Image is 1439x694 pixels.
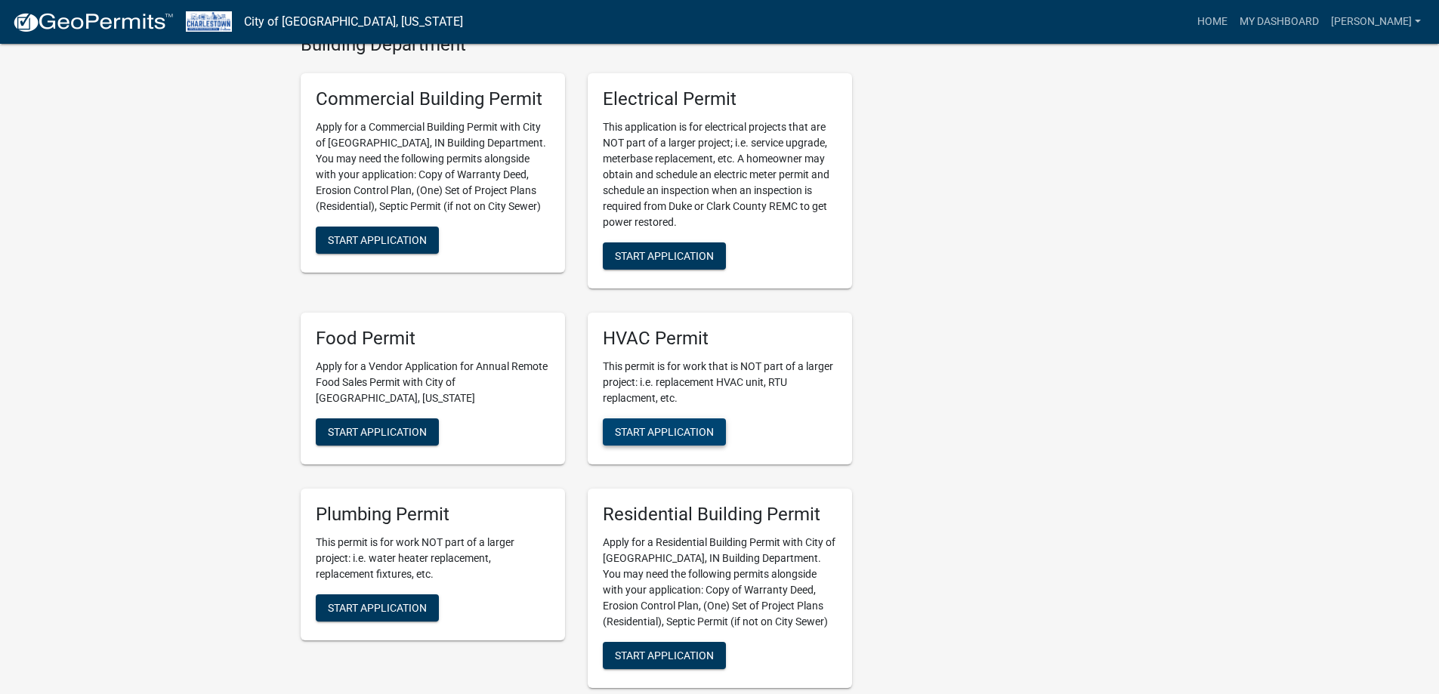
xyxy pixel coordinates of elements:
p: Apply for a Residential Building Permit with City of [GEOGRAPHIC_DATA], IN Building Department. Y... [603,535,837,630]
button: Start Application [603,418,726,446]
h5: Commercial Building Permit [316,88,550,110]
span: Start Application [328,601,427,613]
p: Apply for a Vendor Application for Annual Remote Food Sales Permit with City of [GEOGRAPHIC_DATA]... [316,359,550,406]
span: Start Application [328,234,427,246]
h5: Electrical Permit [603,88,837,110]
h5: Food Permit [316,328,550,350]
button: Start Application [316,227,439,254]
h5: Residential Building Permit [603,504,837,526]
button: Start Application [316,418,439,446]
span: Start Application [615,649,714,661]
a: City of [GEOGRAPHIC_DATA], [US_STATE] [244,9,463,35]
span: Start Application [615,426,714,438]
a: Home [1191,8,1234,36]
h4: Building Department [301,34,852,56]
span: Start Application [328,426,427,438]
p: Apply for a Commercial Building Permit with City of [GEOGRAPHIC_DATA], IN Building Department. Yo... [316,119,550,214]
p: This application is for electrical projects that are NOT part of a larger project; i.e. service u... [603,119,837,230]
button: Start Application [603,242,726,270]
h5: HVAC Permit [603,328,837,350]
button: Start Application [316,594,439,622]
button: Start Application [603,642,726,669]
a: My Dashboard [1234,8,1325,36]
span: Start Application [615,250,714,262]
a: [PERSON_NAME] [1325,8,1427,36]
h5: Plumbing Permit [316,504,550,526]
p: This permit is for work NOT part of a larger project: i.e. water heater replacement, replacement ... [316,535,550,582]
p: This permit is for work that is NOT part of a larger project: i.e. replacement HVAC unit, RTU rep... [603,359,837,406]
img: City of Charlestown, Indiana [186,11,232,32]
